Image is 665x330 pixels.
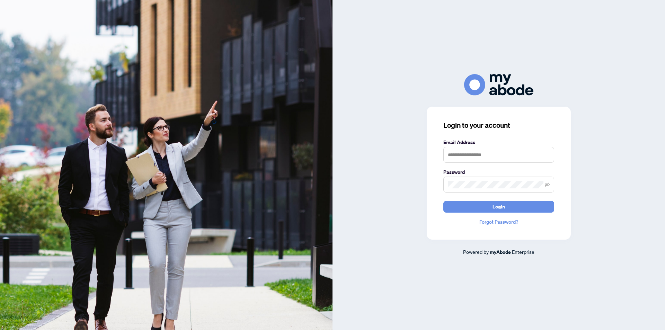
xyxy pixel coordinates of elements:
span: eye-invisible [545,182,550,187]
h3: Login to your account [443,121,554,130]
span: Enterprise [512,249,534,255]
span: Login [493,201,505,212]
a: myAbode [490,248,511,256]
label: Email Address [443,139,554,146]
img: ma-logo [464,74,533,95]
span: Powered by [463,249,489,255]
label: Password [443,168,554,176]
button: Login [443,201,554,213]
a: Forgot Password? [443,218,554,226]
